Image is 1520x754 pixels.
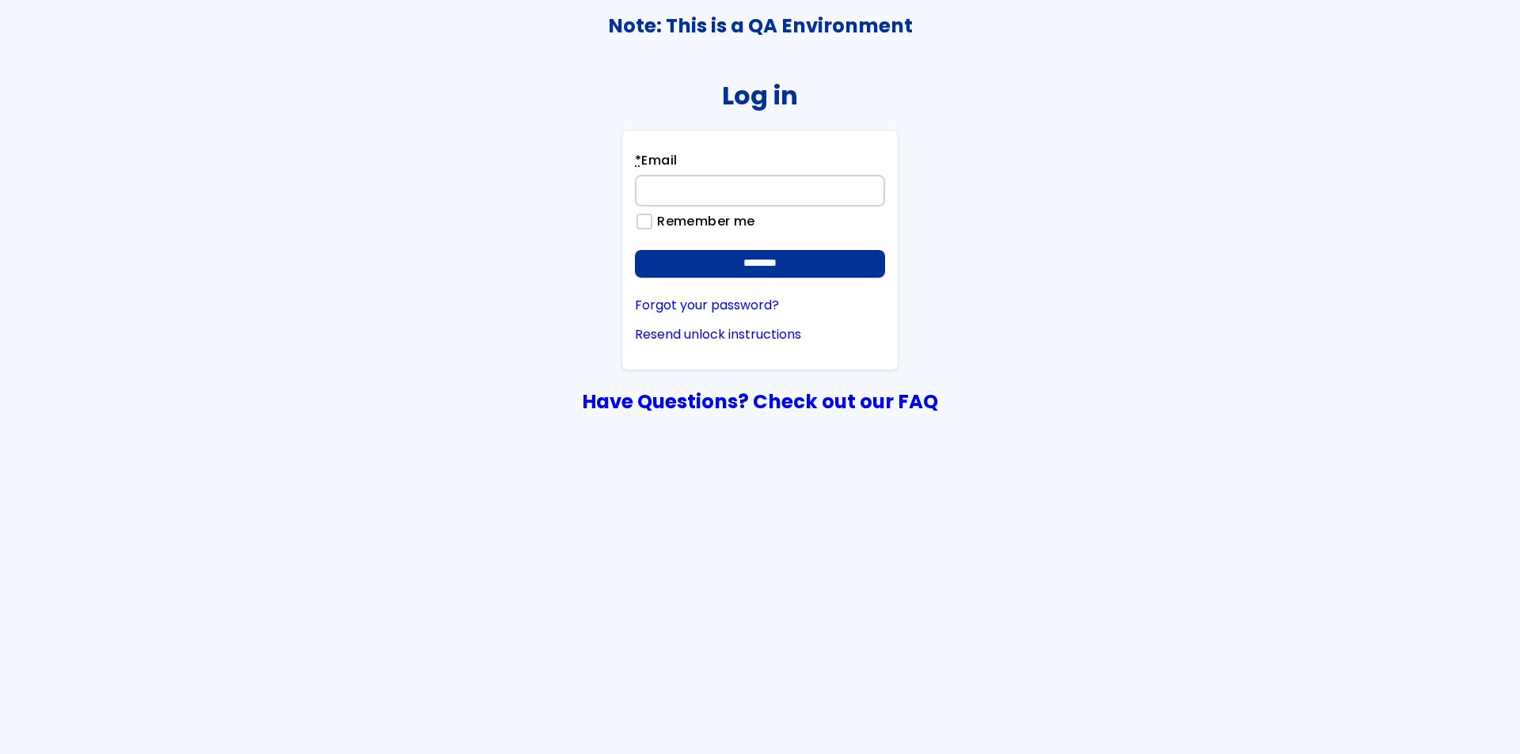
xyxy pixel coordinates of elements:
h2: Log in [722,81,798,110]
a: Resend unlock instructions [635,328,885,342]
label: Remember me [649,214,754,229]
a: Forgot your password? [635,298,885,313]
abbr: required [635,151,641,169]
h3: Note: This is a QA Environment [1,15,1519,37]
label: Email [635,151,677,175]
a: Have Questions? Check out our FAQ [582,388,938,415]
